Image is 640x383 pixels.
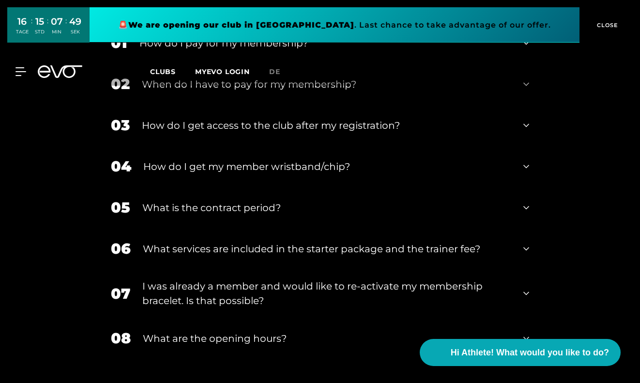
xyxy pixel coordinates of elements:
div: TAGE [16,29,29,35]
div: MIN [51,29,63,35]
span: Hi Athlete! What would you like to do? [451,346,609,359]
span: Clubs [150,67,176,76]
div: What services are included in the starter package and the trainer fee? [143,242,511,256]
div: 15 [35,15,45,29]
span: CLOSE [594,21,618,30]
div: 07 [111,283,130,305]
div: 16 [16,15,29,29]
div: How do I get access to the club after my registration? [142,118,511,133]
div: 04 [111,155,131,177]
span: de [269,67,280,76]
div: 49 [69,15,81,29]
div: 06 [111,238,131,260]
a: de [269,66,292,77]
div: : [31,15,32,41]
div: What are the opening hours? [143,331,511,346]
button: CLOSE [579,7,633,43]
div: SEK [69,29,81,35]
a: MYEVO LOGIN [195,67,250,76]
div: STD [35,29,45,35]
div: : [47,15,48,41]
div: What is the contract period? [142,200,511,215]
div: How do I get my member wristband/chip? [143,159,511,174]
div: 08 [111,327,131,349]
div: : [65,15,67,41]
div: I was already a member and would like to re-activate my membership bracelet. Is that possible? [142,279,511,308]
button: Hi Athlete! What would you like to do? [420,339,621,366]
div: 07 [51,15,63,29]
a: Clubs [150,67,195,76]
div: 05 [111,197,130,218]
div: 03 [111,114,130,136]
